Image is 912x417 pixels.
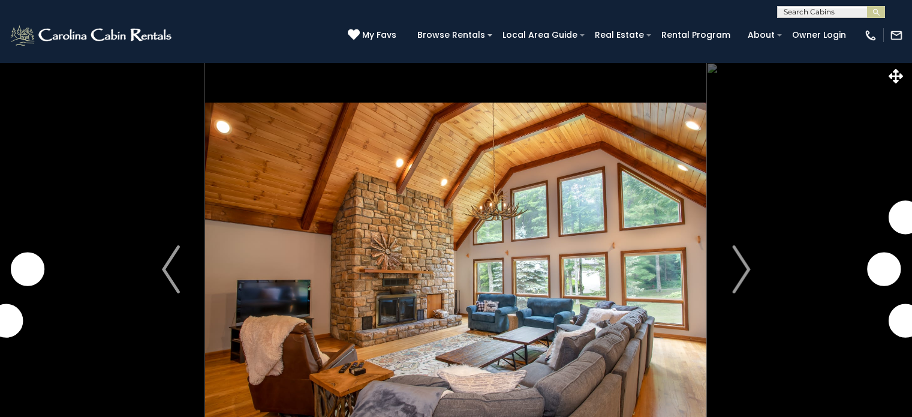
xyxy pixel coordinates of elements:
span: My Favs [362,29,396,41]
img: arrow [162,245,180,293]
img: mail-regular-white.png [890,29,903,42]
a: Local Area Guide [496,26,583,44]
a: Browse Rentals [411,26,491,44]
img: arrow [732,245,750,293]
a: Rental Program [655,26,736,44]
a: My Favs [348,29,399,42]
a: About [742,26,781,44]
a: Owner Login [786,26,852,44]
a: Real Estate [589,26,650,44]
img: phone-regular-white.png [864,29,877,42]
img: White-1-2.png [9,23,175,47]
